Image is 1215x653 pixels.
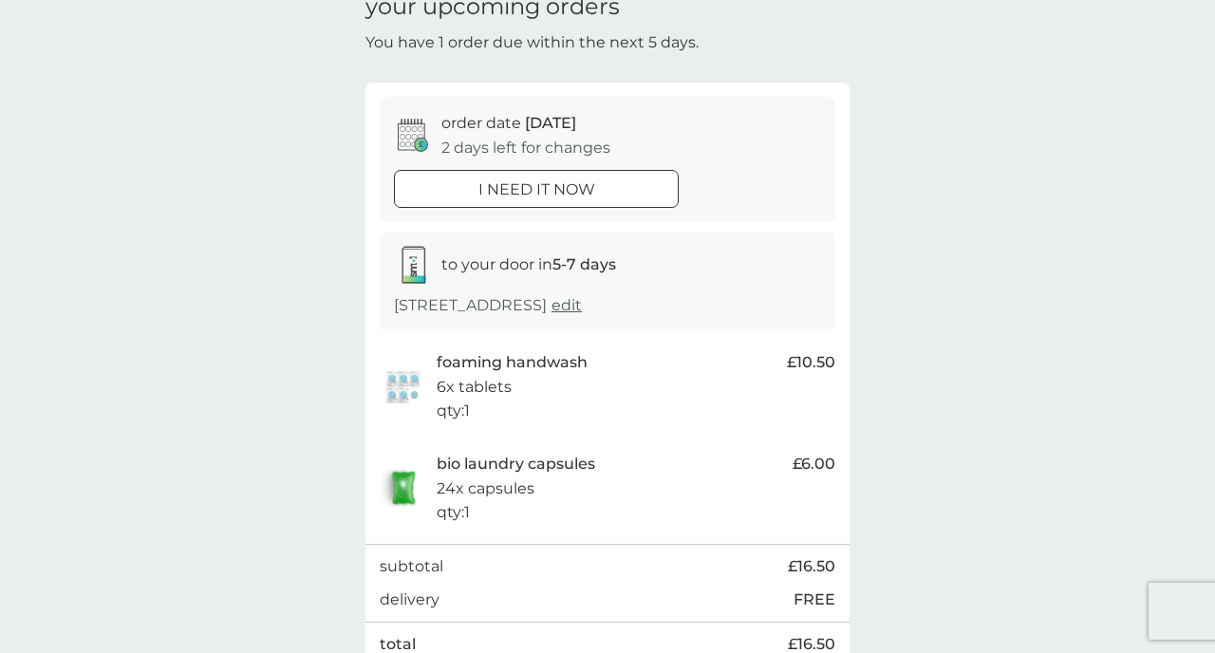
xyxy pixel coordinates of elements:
[437,452,595,476] p: bio laundry capsules
[441,136,610,160] p: 2 days left for changes
[365,30,699,55] p: You have 1 order due within the next 5 days.
[794,588,835,612] p: FREE
[394,293,582,318] p: [STREET_ADDRESS]
[441,111,576,136] p: order date
[394,170,679,208] button: i need it now
[437,476,534,501] p: 24x capsules
[380,554,443,579] p: subtotal
[552,255,616,273] strong: 5-7 days
[788,554,835,579] span: £16.50
[441,255,616,273] span: to your door in
[525,114,576,132] span: [DATE]
[551,296,582,314] a: edit
[437,375,512,400] p: 6x tablets
[437,350,588,375] p: foaming handwash
[380,588,439,612] p: delivery
[478,177,595,202] p: i need it now
[437,399,470,423] p: qty : 1
[437,500,470,525] p: qty : 1
[793,452,835,476] span: £6.00
[787,350,835,375] span: £10.50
